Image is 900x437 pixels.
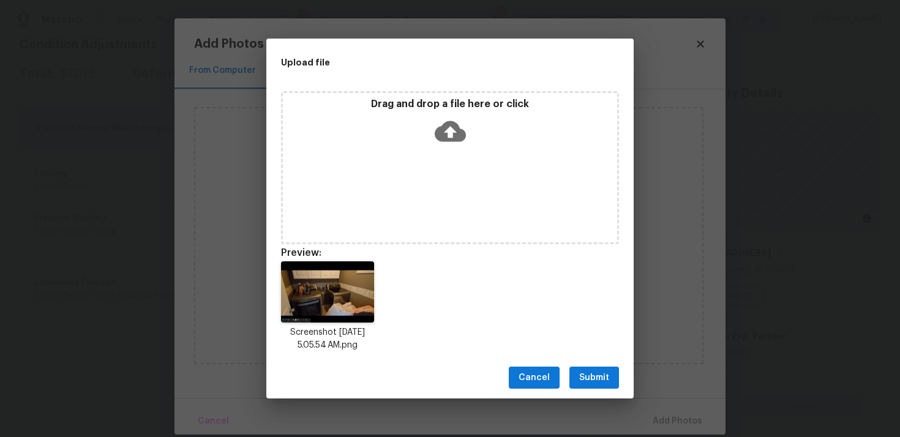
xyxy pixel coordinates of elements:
[579,370,609,386] span: Submit
[519,370,550,386] span: Cancel
[281,326,374,352] p: Screenshot [DATE] 5.05.54 AM.png
[283,98,617,111] p: Drag and drop a file here or click
[281,261,374,323] img: wPXwxYP9bCEugAAAABJRU5ErkJggg==
[509,367,560,389] button: Cancel
[569,367,619,389] button: Submit
[281,56,564,69] h2: Upload file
